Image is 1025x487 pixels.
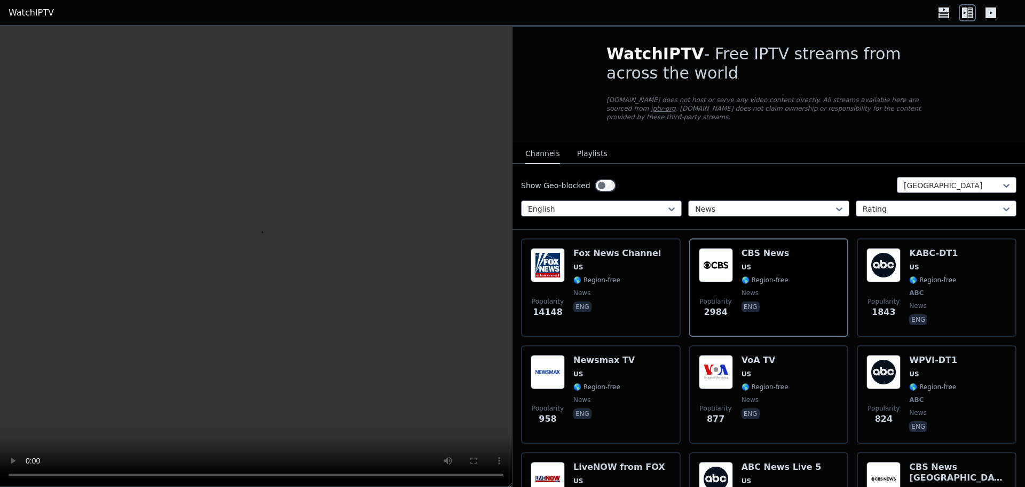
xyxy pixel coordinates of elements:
[573,302,592,312] p: eng
[573,462,665,473] h6: LiveNOW from FOX
[909,408,926,417] span: news
[704,306,728,319] span: 2984
[9,6,54,19] a: WatchIPTV
[872,306,896,319] span: 1843
[742,370,751,378] span: US
[909,421,927,432] p: eng
[909,276,956,284] span: 🌎 Region-free
[531,248,565,282] img: Fox News Channel
[909,370,919,378] span: US
[700,404,732,413] span: Popularity
[699,248,733,282] img: CBS News
[742,383,789,391] span: 🌎 Region-free
[742,408,760,419] p: eng
[699,355,733,389] img: VoA TV
[909,396,924,404] span: ABC
[742,396,759,404] span: news
[700,297,732,306] span: Popularity
[909,462,1007,483] h6: CBS News [GEOGRAPHIC_DATA]
[573,408,592,419] p: eng
[532,404,564,413] span: Popularity
[909,302,926,310] span: news
[573,248,661,259] h6: Fox News Channel
[875,413,893,426] span: 824
[868,297,900,306] span: Popularity
[577,144,608,164] button: Playlists
[606,44,704,63] span: WatchIPTV
[606,44,931,83] h1: - Free IPTV streams from across the world
[573,289,590,297] span: news
[742,248,790,259] h6: CBS News
[651,105,676,112] a: iptv-org
[573,276,620,284] span: 🌎 Region-free
[742,462,822,473] h6: ABC News Live 5
[866,355,901,389] img: WPVI-DT1
[909,355,957,366] h6: WPVI-DT1
[742,355,789,366] h6: VoA TV
[742,276,789,284] span: 🌎 Region-free
[909,314,927,325] p: eng
[742,302,760,312] p: eng
[868,404,900,413] span: Popularity
[866,248,901,282] img: KABC-DT1
[532,297,564,306] span: Popularity
[531,355,565,389] img: Newsmax TV
[909,289,924,297] span: ABC
[909,248,958,259] h6: KABC-DT1
[533,306,563,319] span: 14148
[707,413,724,426] span: 877
[539,413,556,426] span: 958
[742,477,751,485] span: US
[573,355,635,366] h6: Newsmax TV
[573,263,583,272] span: US
[573,383,620,391] span: 🌎 Region-free
[525,144,560,164] button: Channels
[909,263,919,272] span: US
[521,180,590,191] label: Show Geo-blocked
[909,383,956,391] span: 🌎 Region-free
[742,263,751,272] span: US
[606,96,931,121] p: [DOMAIN_NAME] does not host or serve any video content directly. All streams available here are s...
[742,289,759,297] span: news
[573,396,590,404] span: news
[573,370,583,378] span: US
[573,477,583,485] span: US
